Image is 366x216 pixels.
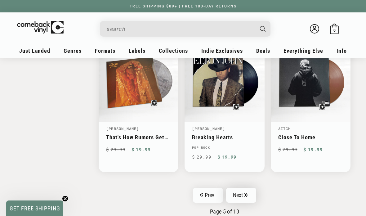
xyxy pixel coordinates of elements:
span: Indie Exclusives [201,47,243,54]
a: Aitch [278,126,291,131]
nav: Pagination [99,188,350,215]
span: Info [337,47,347,54]
input: When autocomplete results are available use up and down arrows to review and enter to select [107,23,254,35]
span: Formats [95,47,115,54]
button: Search [255,21,271,37]
div: Search [100,21,270,37]
a: Close To Home [278,134,343,141]
a: [PERSON_NAME] [192,126,225,131]
a: Next [226,188,257,203]
a: [PERSON_NAME] [106,126,139,131]
span: Labels [129,47,145,54]
a: FREE SHIPPING $89+ | FREE 100-DAY RETURNS [123,4,243,8]
a: Prev [193,188,223,203]
span: Everything Else [283,47,323,54]
a: That's How Rumors Get Started [106,134,171,141]
span: Deals [256,47,270,54]
div: GET FREE SHIPPINGClose teaser [6,200,63,216]
a: Breaking Hearts [192,134,257,141]
span: Just Landed [19,47,50,54]
span: Collections [159,47,188,54]
span: GET FREE SHIPPING [10,205,60,212]
span: Genres [64,47,82,54]
button: Close teaser [62,196,68,202]
p: Page 5 of 10 [99,208,350,215]
span: 0 [333,28,336,33]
